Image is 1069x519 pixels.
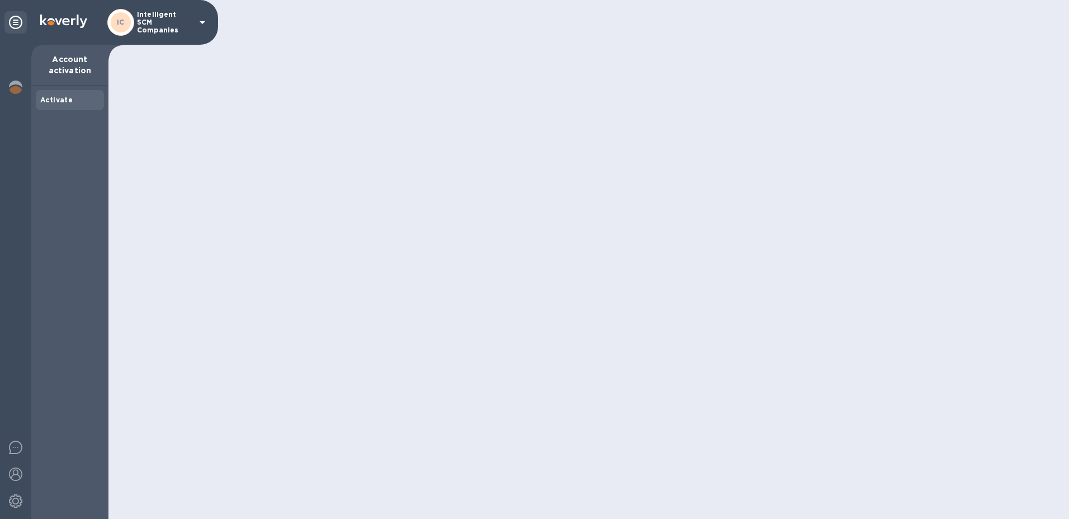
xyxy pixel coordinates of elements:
[40,15,87,28] img: Logo
[40,54,100,76] p: Account activation
[4,11,27,34] div: Unpin categories
[40,96,73,104] b: Activate
[137,11,193,34] p: Intelligent SCM Companies
[117,18,125,26] b: IC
